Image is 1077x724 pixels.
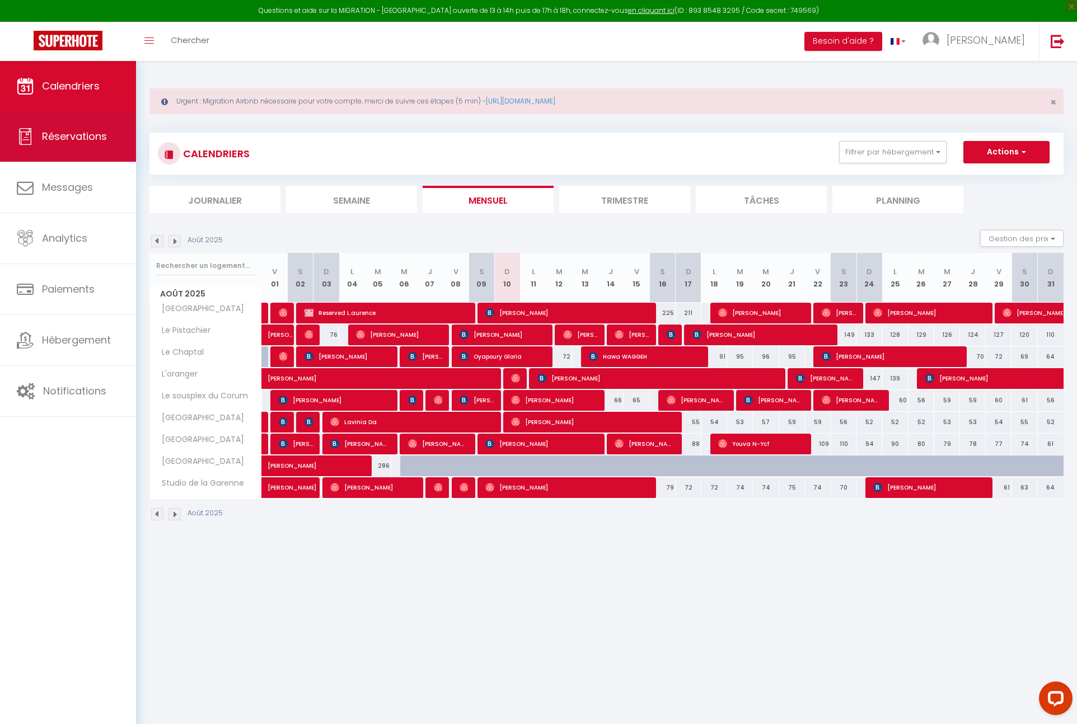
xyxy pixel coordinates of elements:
[330,477,416,498] span: [PERSON_NAME]
[805,477,831,498] div: 74
[313,325,339,345] div: 76
[650,477,676,498] div: 79
[873,477,985,498] span: [PERSON_NAME]
[188,508,223,519] p: Août 2025
[909,325,934,345] div: 129
[1022,266,1027,277] abbr: S
[428,266,432,277] abbr: J
[156,256,255,276] input: Rechercher un logement...
[1038,477,1064,498] div: 64
[934,412,960,432] div: 53
[986,412,1012,432] div: 54
[262,455,288,477] a: [PERSON_NAME]
[822,346,959,367] span: [PERSON_NAME]
[882,325,908,345] div: 128
[718,302,804,323] span: [PERSON_NAME]
[469,253,494,303] th: 09
[822,302,856,323] span: [PERSON_NAME]
[960,346,986,367] div: 70
[727,477,753,498] div: 74
[42,79,100,93] span: Calendriers
[453,266,458,277] abbr: V
[152,303,247,315] span: [GEOGRAPHIC_DATA]
[986,390,1012,411] div: 60
[624,390,649,411] div: 65
[152,368,200,380] span: L'oranger
[305,411,313,432] span: [PERSON_NAME]
[934,253,960,303] th: 27
[960,390,986,411] div: 59
[660,266,665,277] abbr: S
[934,325,960,345] div: 126
[374,266,381,277] abbr: M
[882,434,908,454] div: 90
[944,266,950,277] abbr: M
[434,477,442,498] span: [PERSON_NAME]
[650,253,676,303] th: 16
[676,412,701,432] div: 55
[262,325,288,346] a: [PERSON_NAME]
[909,390,934,411] div: 56
[963,141,1050,163] button: Actions
[188,235,223,246] p: Août 2025
[762,266,769,277] abbr: M
[262,477,288,499] a: [PERSON_NAME]
[152,325,213,337] span: Le Pistachier
[460,346,545,367] span: Oyapoury Gloria
[686,266,691,277] abbr: D
[996,266,1001,277] abbr: V
[986,253,1012,303] th: 29
[923,32,939,49] img: ...
[753,253,779,303] th: 20
[152,477,247,490] span: Studio de la Garenne
[713,266,716,277] abbr: L
[152,346,207,359] span: Le Chaptal
[279,411,287,432] span: [PERSON_NAME]
[391,253,417,303] th: 06
[532,266,535,277] abbr: L
[960,325,986,345] div: 124
[162,22,218,61] a: Chercher
[180,141,250,166] h3: CALENDRIERS
[779,412,805,432] div: 59
[831,325,856,345] div: 149
[42,129,107,143] span: Réservations
[934,434,960,454] div: 79
[696,186,827,213] li: Tâches
[1012,412,1037,432] div: 55
[1038,390,1064,411] div: 56
[986,325,1012,345] div: 127
[804,32,882,51] button: Besoin d'aide ?
[1038,412,1064,432] div: 52
[831,434,856,454] div: 110
[443,253,469,303] th: 08
[676,303,701,323] div: 211
[572,253,598,303] th: 13
[882,253,908,303] th: 25
[805,253,831,303] th: 22
[986,477,1012,498] div: 61
[559,186,690,213] li: Trimestre
[727,412,753,432] div: 53
[676,253,701,303] th: 17
[667,324,675,345] span: [PERSON_NAME]
[832,186,963,213] li: Planning
[615,433,675,454] span: [PERSON_NAME]
[727,346,753,367] div: 95
[42,282,95,296] span: Paiements
[521,253,546,303] th: 11
[34,31,102,50] img: Super Booking
[934,390,960,411] div: 59
[667,389,727,411] span: [PERSON_NAME]
[268,362,499,383] span: [PERSON_NAME]
[305,302,467,323] span: Reserved L.aurence
[598,390,624,411] div: 66
[615,324,649,345] span: [PERSON_NAME]
[272,266,277,277] abbr: V
[546,346,572,367] div: 72
[882,390,908,411] div: 60
[401,266,408,277] abbr: M
[918,266,925,277] abbr: M
[779,253,805,303] th: 21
